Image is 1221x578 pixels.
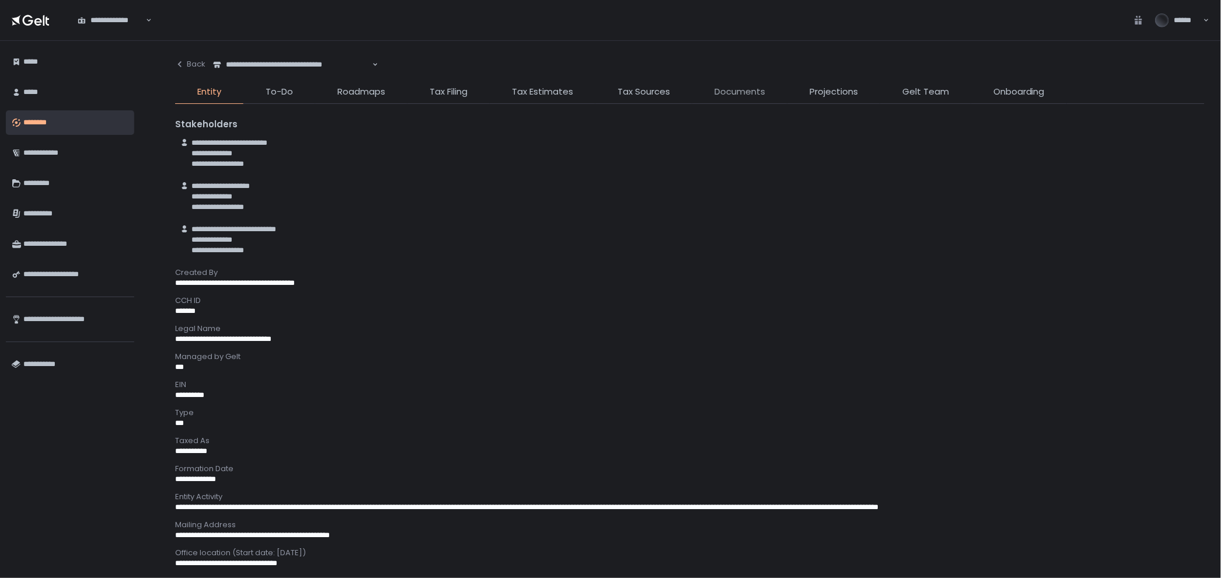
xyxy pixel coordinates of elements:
div: Search for option [205,53,378,77]
div: Formation Date [175,464,1205,474]
div: Office location (Start date: [DATE]) [175,548,1205,558]
span: Onboarding [993,85,1045,99]
span: Tax Estimates [512,85,573,99]
div: Managed by Gelt [175,351,1205,362]
div: CCH ID [175,295,1205,306]
span: Entity [197,85,221,99]
button: Back [175,53,205,76]
div: Entity Activity [175,492,1205,502]
div: Back [175,59,205,69]
div: Taxed As [175,436,1205,446]
span: To-Do [266,85,293,99]
div: Created By [175,267,1205,278]
span: Gelt Team [902,85,949,99]
div: Type [175,408,1205,418]
div: Search for option [70,8,152,32]
div: Legal Name [175,323,1205,334]
span: Documents [714,85,765,99]
input: Search for option [144,15,145,26]
span: Tax Sources [618,85,670,99]
div: Mailing Address [175,520,1205,530]
span: Tax Filing [430,85,468,99]
div: EIN [175,379,1205,390]
span: Projections [810,85,858,99]
span: Roadmaps [337,85,385,99]
div: Stakeholders [175,118,1205,131]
